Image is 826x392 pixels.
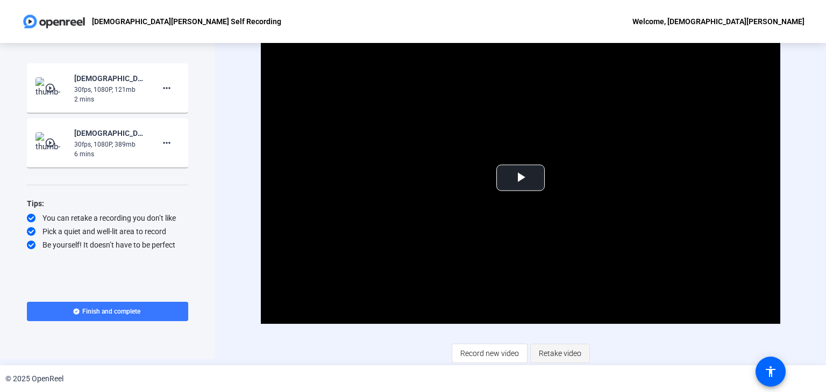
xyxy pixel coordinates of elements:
button: Retake video [530,344,590,363]
div: 2 mins [74,95,146,104]
div: Pick a quiet and well-lit area to record [27,226,188,237]
img: thumb-nail [35,77,67,99]
div: Welcome, [DEMOGRAPHIC_DATA][PERSON_NAME] [632,15,804,28]
mat-icon: accessibility [764,365,777,378]
span: Retake video [539,343,581,364]
img: OpenReel logo [22,11,87,32]
mat-icon: more_horiz [160,82,173,95]
mat-icon: more_horiz [160,136,173,149]
div: 6 mins [74,149,146,159]
div: Tips: [27,197,188,210]
div: © 2025 OpenReel [5,373,63,384]
p: [DEMOGRAPHIC_DATA][PERSON_NAME] Self Recording [92,15,281,28]
span: Record new video [460,343,519,364]
div: Be yourself! It doesn’t have to be perfect [27,239,188,250]
div: You can retake a recording you don’t like [27,213,188,223]
mat-icon: play_circle_outline [45,83,58,93]
button: Finish and complete [27,302,188,321]
img: thumb-nail [35,132,67,154]
div: 30fps, 1080P, 121mb [74,85,146,95]
button: Play Video [496,165,545,191]
mat-icon: play_circle_outline [45,137,58,148]
div: 30fps, 1080P, 389mb [74,140,146,149]
div: [DEMOGRAPHIC_DATA][PERSON_NAME]-[DEMOGRAPHIC_DATA][PERSON_NAME] -SRM Core - SRMV10--[DEMOGRAPHIC_... [74,127,146,140]
button: Record new video [452,344,528,363]
div: [DEMOGRAPHIC_DATA][PERSON_NAME]-[DEMOGRAPHIC_DATA][PERSON_NAME] -SRM Core - SRMV10--[DEMOGRAPHIC_... [74,72,146,85]
div: Video Player [261,32,780,324]
span: Finish and complete [82,307,140,316]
